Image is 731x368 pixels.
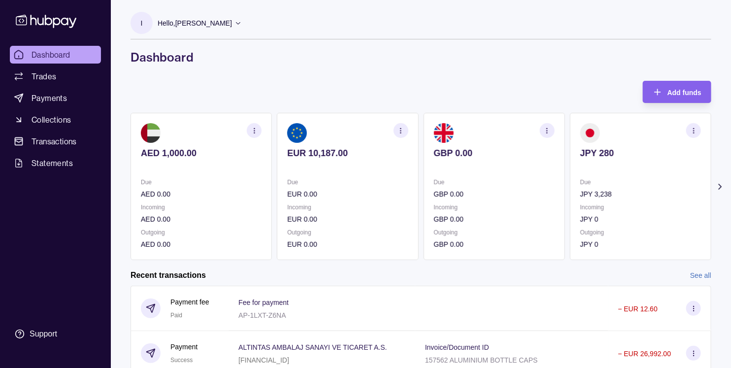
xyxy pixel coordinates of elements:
[141,214,262,225] p: AED 0.00
[141,177,262,188] p: Due
[10,111,101,129] a: Collections
[690,270,711,281] a: See all
[434,177,555,188] p: Due
[32,135,77,147] span: Transactions
[32,157,73,169] span: Statements
[10,67,101,85] a: Trades
[667,89,701,97] span: Add funds
[434,239,555,250] p: GBP 0.00
[32,114,71,126] span: Collections
[580,177,701,188] p: Due
[618,350,671,358] p: − EUR 26,992.00
[141,239,262,250] p: AED 0.00
[287,239,408,250] p: EUR 0.00
[141,123,161,143] img: ae
[238,299,289,306] p: Fee for payment
[434,214,555,225] p: GBP 0.00
[170,312,182,319] span: Paid
[32,92,67,104] span: Payments
[141,189,262,200] p: AED 0.00
[238,356,289,364] p: [FINANCIAL_ID]
[10,154,101,172] a: Statements
[170,341,198,352] p: Payment
[580,148,701,159] p: JPY 280
[10,89,101,107] a: Payments
[32,70,56,82] span: Trades
[580,214,701,225] p: JPY 0
[238,343,387,351] p: ALTINTAS AMBALAJ SANAYI VE TICARET A.S.
[287,123,307,143] img: eu
[141,148,262,159] p: AED 1,000.00
[131,270,206,281] h2: Recent transactions
[131,49,711,65] h1: Dashboard
[158,18,232,29] p: Hello, [PERSON_NAME]
[141,18,143,29] p: I
[141,202,262,213] p: Incoming
[580,123,600,143] img: jp
[434,123,454,143] img: gb
[287,177,408,188] p: Due
[10,324,101,344] a: Support
[170,297,209,307] p: Payment fee
[580,202,701,213] p: Incoming
[425,356,538,364] p: 157562 ALUMINIUM BOTTLE CAPS
[618,305,658,313] p: − EUR 12.60
[287,189,408,200] p: EUR 0.00
[30,329,57,339] div: Support
[580,239,701,250] p: JPY 0
[434,189,555,200] p: GBP 0.00
[10,133,101,150] a: Transactions
[425,343,489,351] p: Invoice/Document ID
[170,357,193,364] span: Success
[287,227,408,238] p: Outgoing
[580,227,701,238] p: Outgoing
[287,148,408,159] p: EUR 10,187.00
[434,148,555,159] p: GBP 0.00
[643,81,711,103] button: Add funds
[434,227,555,238] p: Outgoing
[10,46,101,64] a: Dashboard
[580,189,701,200] p: JPY 3,238
[434,202,555,213] p: Incoming
[32,49,70,61] span: Dashboard
[287,214,408,225] p: EUR 0.00
[238,311,286,319] p: AP-1LXT-Z6NA
[141,227,262,238] p: Outgoing
[287,202,408,213] p: Incoming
